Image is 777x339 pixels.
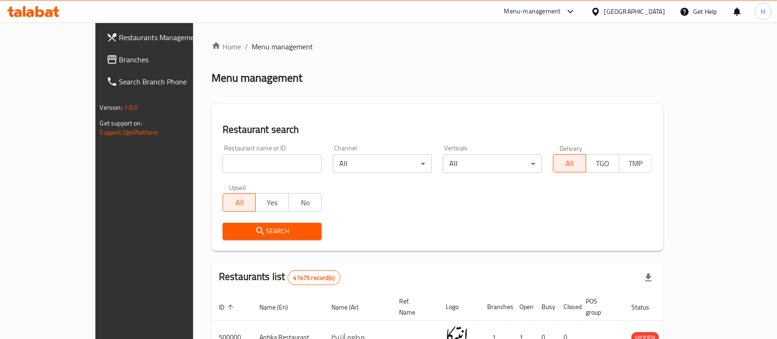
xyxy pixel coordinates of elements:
[99,26,225,48] a: Restaurants Management
[99,71,225,93] a: Search Branch Phone
[100,117,142,129] span: Get support on:
[245,41,248,52] li: /
[119,76,218,87] span: Search Branch Phone
[637,267,659,289] div: Export file
[288,193,322,212] button: No
[124,101,138,113] span: 1.0.0
[229,184,246,190] label: Upsell
[331,302,371,313] span: Name (Ar)
[553,154,586,172] button: All
[99,48,225,71] a: Branches
[761,6,765,17] span: H
[223,223,322,240] button: Search
[288,274,340,282] span: 41475 record(s)
[480,293,512,321] th: Branches
[604,6,665,17] div: [GEOGRAPHIC_DATA]
[557,157,583,170] span: All
[119,54,218,65] span: Branches
[623,157,648,170] span: TMP
[333,155,432,173] div: All
[504,6,561,17] div: Menu-management
[252,41,313,52] span: Menu management
[219,270,341,285] h2: Restaurants list
[100,101,123,113] span: Version:
[586,296,613,318] span: POS group
[559,145,583,151] label: Delivery
[512,293,534,321] th: Open
[219,302,236,313] span: ID
[223,123,652,137] h2: Restaurant search
[556,293,578,321] th: Closed
[288,270,341,285] div: Total records count
[399,296,427,318] span: Ref. Name
[619,154,652,172] button: TMP
[534,293,556,321] th: Busy
[212,41,663,52] nav: breadcrumb
[212,41,241,52] a: Home
[259,196,285,209] span: Yes
[438,293,480,321] th: Logo
[227,196,252,209] span: All
[259,302,300,313] span: Name (En)
[631,302,661,313] span: Status
[443,155,542,173] div: All
[255,193,288,212] button: Yes
[100,126,159,138] a: Support.OpsPlatform
[586,154,619,172] button: TGO
[230,226,314,237] span: Search
[212,71,302,85] h2: Menu management
[223,193,256,212] button: All
[119,32,218,43] span: Restaurants Management
[293,196,318,209] span: No
[590,157,615,170] span: TGO
[223,155,322,173] input: Search for restaurant name or ID..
